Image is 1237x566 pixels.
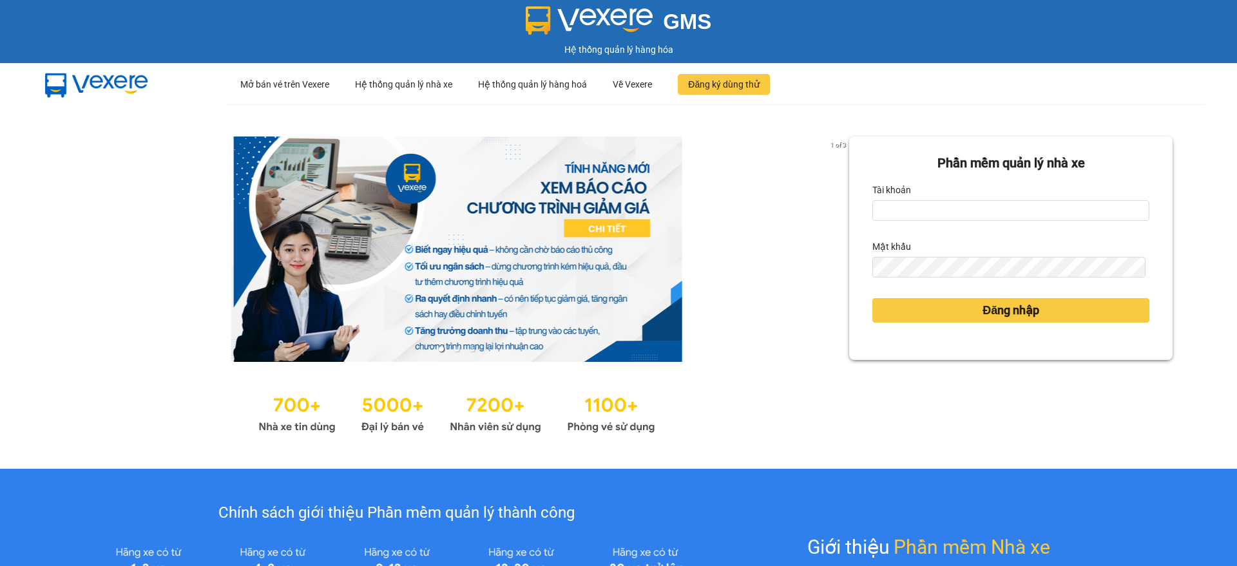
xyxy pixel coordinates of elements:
[355,64,452,105] div: Hệ thống quản lý nhà xe
[678,74,770,95] button: Đăng ký dùng thử
[32,63,161,106] img: mbUUG5Q.png
[827,137,849,153] p: 1 of 3
[258,388,655,437] img: Statistics.png
[613,64,652,105] div: Về Vexere
[439,346,444,352] li: slide item 1
[894,532,1050,562] span: Phần mềm Nhà xe
[872,200,1149,221] input: Tài khoản
[831,137,849,362] button: next slide / item
[872,298,1149,323] button: Đăng nhập
[872,236,911,257] label: Mật khẩu
[807,532,1050,562] div: Giới thiệu
[86,501,707,525] div: Chính sách giới thiệu Phần mềm quản lý thành công
[454,346,459,352] li: slide item 2
[983,301,1039,319] span: Đăng nhập
[64,137,82,362] button: previous slide / item
[872,257,1146,278] input: Mật khẩu
[526,19,712,30] a: GMS
[688,77,760,91] span: Đăng ký dùng thử
[470,346,475,352] li: slide item 3
[872,153,1149,173] div: Phần mềm quản lý nhà xe
[663,10,711,33] span: GMS
[872,180,911,200] label: Tài khoản
[526,6,653,35] img: logo 2
[240,64,329,105] div: Mở bán vé trên Vexere
[478,64,587,105] div: Hệ thống quản lý hàng hoá
[3,42,1234,57] div: Hệ thống quản lý hàng hóa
